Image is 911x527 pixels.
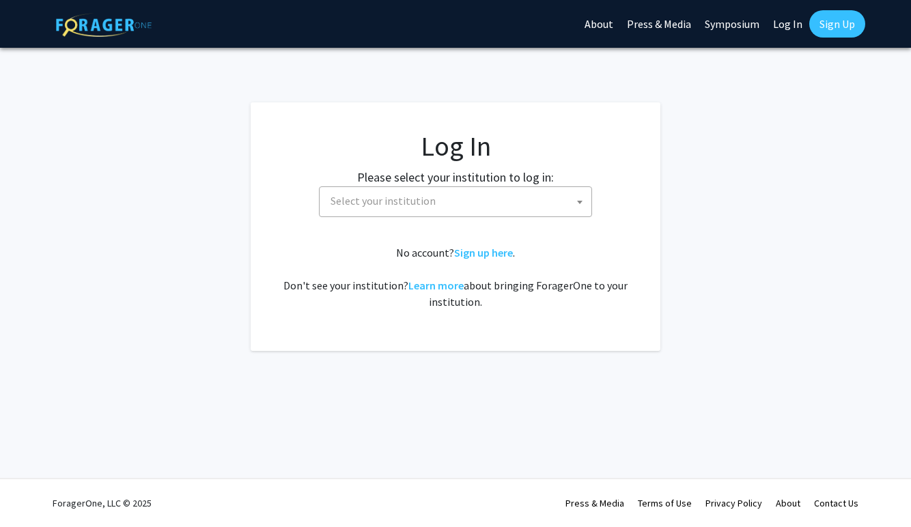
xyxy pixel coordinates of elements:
h1: Log In [278,130,633,162]
a: Press & Media [565,497,624,509]
img: ForagerOne Logo [56,13,152,37]
a: Learn more about bringing ForagerOne to your institution [408,279,464,292]
a: Sign up here [454,246,513,259]
a: Privacy Policy [705,497,762,509]
span: Select your institution [319,186,592,217]
div: ForagerOne, LLC © 2025 [53,479,152,527]
span: Select your institution [331,194,436,208]
a: About [776,497,800,509]
a: Sign Up [809,10,865,38]
div: No account? . Don't see your institution? about bringing ForagerOne to your institution. [278,244,633,310]
a: Contact Us [814,497,858,509]
label: Please select your institution to log in: [357,168,554,186]
span: Select your institution [325,187,591,215]
a: Terms of Use [638,497,692,509]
